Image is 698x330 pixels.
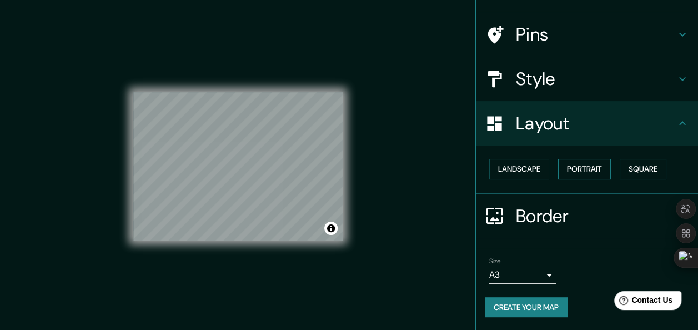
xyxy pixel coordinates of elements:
[476,194,698,238] div: Border
[558,159,611,179] button: Portrait
[516,112,676,134] h4: Layout
[489,159,549,179] button: Landscape
[489,256,501,266] label: Size
[485,297,568,318] button: Create your map
[476,101,698,146] div: Layout
[599,287,686,318] iframe: Help widget launcher
[476,57,698,101] div: Style
[516,205,676,227] h4: Border
[516,23,676,46] h4: Pins
[324,222,338,235] button: Toggle attribution
[476,12,698,57] div: Pins
[620,159,666,179] button: Square
[516,68,676,90] h4: Style
[489,266,556,284] div: A3
[133,92,343,241] canvas: Map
